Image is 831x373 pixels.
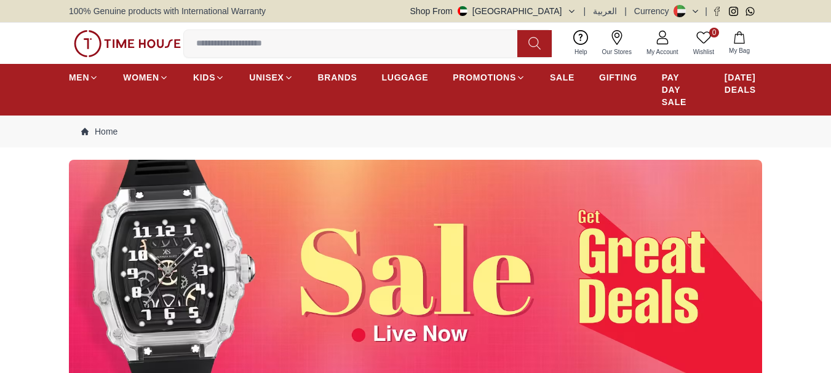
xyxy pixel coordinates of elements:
span: LUGGAGE [382,71,429,84]
a: Facebook [712,7,722,16]
span: | [624,5,627,17]
span: Help [570,47,592,57]
span: Wishlist [688,47,719,57]
span: Our Stores [597,47,637,57]
span: My Account [642,47,683,57]
span: WOMEN [123,71,159,84]
span: KIDS [193,71,215,84]
a: [DATE] DEALS [725,66,762,101]
button: My Bag [722,29,757,58]
nav: Breadcrumb [69,116,762,147]
span: PAY DAY SALE [662,71,700,108]
span: MEN [69,71,89,84]
img: United Arab Emirates [458,6,467,16]
a: SALE [550,66,575,88]
a: LUGGAGE [382,66,429,88]
a: Instagram [729,7,738,16]
div: Currency [634,5,674,17]
span: [DATE] DEALS [725,71,762,96]
a: BRANDS [318,66,357,88]
a: 0Wishlist [686,28,722,59]
a: GIFTING [599,66,637,88]
span: GIFTING [599,71,637,84]
span: 0 [709,28,719,37]
span: SALE [550,71,575,84]
button: Shop From[GEOGRAPHIC_DATA] [410,5,576,17]
a: UNISEX [249,66,293,88]
span: 100% Genuine products with International Warranty [69,5,266,17]
a: MEN [69,66,98,88]
a: WOMEN [123,66,169,88]
span: UNISEX [249,71,284,84]
a: Help [567,28,595,59]
span: My Bag [724,46,755,55]
span: | [584,5,586,17]
span: PROMOTIONS [453,71,516,84]
span: BRANDS [318,71,357,84]
a: Whatsapp [746,7,755,16]
img: ... [74,30,181,57]
a: PROMOTIONS [453,66,525,88]
button: العربية [593,5,617,17]
a: Home [81,125,117,138]
a: Our Stores [595,28,639,59]
span: | [705,5,707,17]
a: KIDS [193,66,225,88]
a: PAY DAY SALE [662,66,700,113]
